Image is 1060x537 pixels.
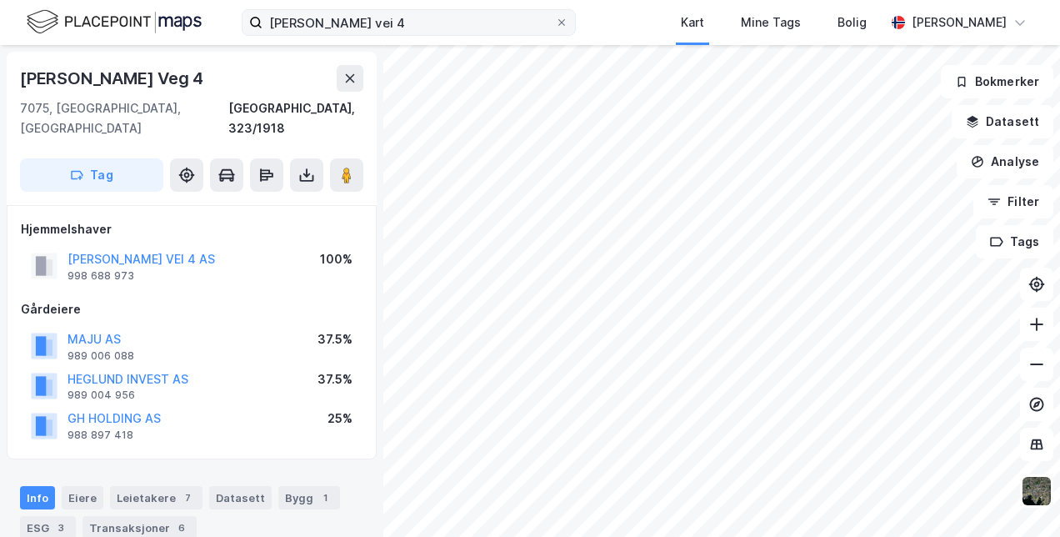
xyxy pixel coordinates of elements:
button: Tag [20,158,163,192]
div: Gårdeiere [21,299,362,319]
div: 3 [52,519,69,536]
div: Bolig [837,13,867,33]
img: logo.f888ab2527a4732fd821a326f86c7f29.svg [27,8,202,37]
div: Kontrollprogram for chat [977,457,1060,537]
div: [GEOGRAPHIC_DATA], 323/1918 [228,98,363,138]
button: Filter [973,185,1053,218]
div: 7075, [GEOGRAPHIC_DATA], [GEOGRAPHIC_DATA] [20,98,228,138]
button: Tags [976,225,1053,258]
button: Analyse [957,145,1053,178]
div: [PERSON_NAME] Veg 4 [20,65,207,92]
div: Kart [681,13,704,33]
div: 989 006 088 [67,349,134,363]
div: Eiere [62,486,103,509]
iframe: Chat Widget [977,457,1060,537]
div: Leietakere [110,486,202,509]
div: Bygg [278,486,340,509]
div: 25% [327,409,352,429]
div: 6 [173,519,190,536]
input: Søk på adresse, matrikkel, gårdeiere, leietakere eller personer [262,10,555,35]
div: Info [20,486,55,509]
div: 1 [317,489,333,506]
div: 989 004 956 [67,389,135,402]
button: Datasett [952,105,1053,138]
button: Bokmerker [941,65,1053,98]
div: 37.5% [317,369,352,389]
div: 7 [179,489,196,506]
div: Hjemmelshaver [21,219,362,239]
div: [PERSON_NAME] [912,13,1007,33]
div: 37.5% [317,329,352,349]
div: 100% [320,249,352,269]
div: Datasett [209,486,272,509]
div: 998 688 973 [67,269,134,283]
div: Mine Tags [741,13,801,33]
div: 988 897 418 [67,429,133,442]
